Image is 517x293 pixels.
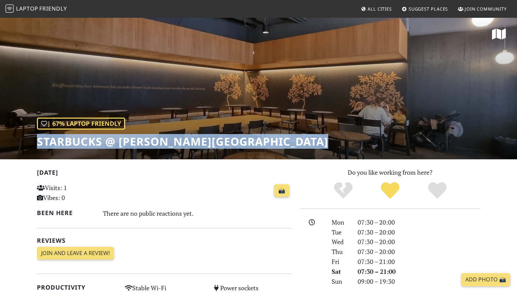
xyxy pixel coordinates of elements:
div: Definitely! [414,181,461,200]
a: All Cities [358,3,395,15]
span: Suggest Places [409,6,448,12]
div: 07:30 – 20:00 [354,247,484,257]
div: 07:30 – 21:00 [354,267,484,277]
a: Join Community [455,3,509,15]
h1: Starbucks @ [PERSON_NAME][GEOGRAPHIC_DATA] [37,135,328,148]
img: LaptopFriendly [5,4,14,13]
div: | 67% Laptop Friendly [37,118,125,130]
a: LaptopFriendly LaptopFriendly [5,3,67,15]
span: Friendly [39,5,67,12]
div: 07:30 – 20:00 [354,237,484,247]
p: Visits: 1 Vibes: 0 [37,183,117,203]
a: Add Photo 📸 [461,273,510,286]
span: Join Community [465,6,507,12]
h2: Reviews [37,237,292,244]
div: 07:30 – 21:00 [354,257,484,267]
div: Sat [328,267,354,277]
div: Tue [328,227,354,237]
h2: [DATE] [37,169,292,179]
p: Do you like working from here? [300,168,480,177]
a: Suggest Places [399,3,451,15]
a: Join and leave a review! [37,247,114,260]
h2: Been here [37,209,95,216]
a: 📸 [274,184,289,197]
div: 09:00 – 19:30 [354,277,484,287]
span: Laptop [16,5,38,12]
div: Yes [367,181,414,200]
div: Sun [328,277,354,287]
h2: Productivity [37,284,117,291]
div: Mon [328,217,354,227]
div: Wed [328,237,354,247]
span: All Cities [368,6,392,12]
div: Fri [328,257,354,267]
div: There are no public reactions yet. [103,208,292,219]
div: No [320,181,367,200]
div: Thu [328,247,354,257]
div: 07:30 – 20:00 [354,217,484,227]
div: 07:30 – 20:00 [354,227,484,237]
